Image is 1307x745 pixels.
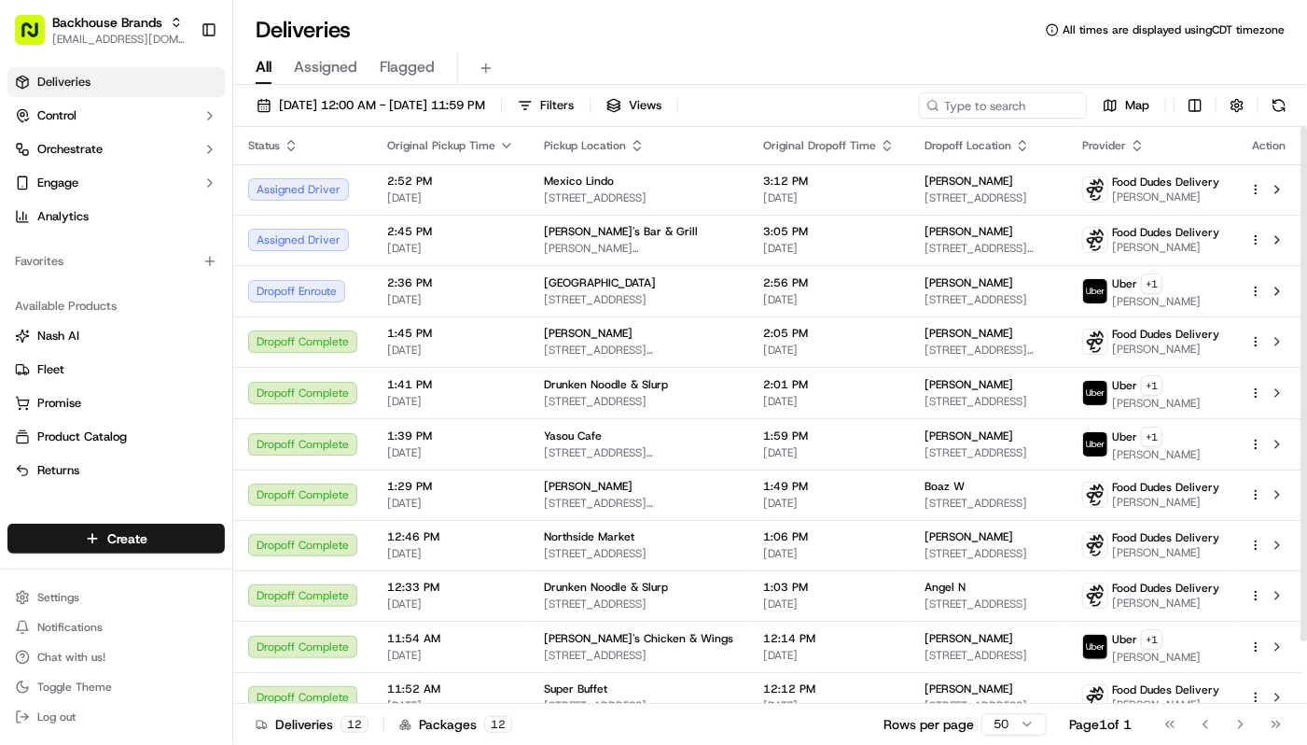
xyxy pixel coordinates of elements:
span: [DATE] [261,290,299,305]
span: API Documentation [176,418,299,437]
button: Filters [509,92,582,119]
span: 3:12 PM [763,174,895,189]
span: [DATE] [763,698,895,713]
span: Log out [37,710,76,724]
span: Nash AI [37,328,79,344]
img: 1736555255976-a54dd68f-1ca7-489b-9aae-adbdc363a1c4 [37,291,52,306]
span: 1:29 PM [387,479,514,494]
button: Chat with us! [7,644,225,670]
span: [STREET_ADDRESS][PERSON_NAME] [925,241,1052,256]
span: [STREET_ADDRESS] [544,190,733,205]
span: Pylon [186,464,226,478]
span: Filters [540,97,574,114]
span: [STREET_ADDRESS][PERSON_NAME] [925,343,1052,358]
button: +1 [1141,629,1162,650]
button: [DATE] 12:00 AM - [DATE] 11:59 PM [248,92,494,119]
p: Rows per page [883,715,974,734]
span: Fleet [37,361,64,378]
span: [PERSON_NAME] [1112,447,1201,462]
span: [PERSON_NAME] [1112,396,1201,411]
span: Northside Market [544,529,634,544]
img: food_dudes.png [1083,330,1107,354]
span: Pickup Location [544,138,626,153]
span: Uber [1112,378,1137,393]
span: [DATE] [763,597,895,611]
span: Assigned [294,56,357,78]
span: Food Dudes Delivery [1112,225,1219,240]
span: • [202,341,209,356]
span: Original Dropoff Time [763,138,876,153]
div: Favorites [7,246,225,276]
span: [PERSON_NAME] [1112,495,1219,510]
a: Nash AI [15,328,217,344]
span: [PERSON_NAME] [1112,697,1219,712]
a: 📗Knowledge Base [11,411,150,444]
div: Deliveries [256,715,368,734]
span: Flagged [380,56,435,78]
span: [DATE] [387,241,514,256]
span: 12:46 PM [387,529,514,544]
div: Packages [399,715,512,734]
img: Wisdom Oko [19,323,49,359]
span: Deliveries [37,74,90,91]
button: Map [1094,92,1158,119]
span: Drunken Noodle & Slurp [544,580,668,595]
button: Control [7,101,225,131]
button: Start new chat [317,185,340,207]
span: [STREET_ADDRESS][PERSON_NAME] [544,445,733,460]
span: Food Dudes Delivery [1112,327,1219,342]
div: Page 1 of 1 [1069,715,1132,734]
span: Product Catalog [37,429,127,445]
div: Available Products [7,291,225,321]
img: food_dudes.png [1083,177,1107,202]
span: [STREET_ADDRESS] [925,648,1052,663]
span: 2:05 PM [763,326,895,341]
span: Boaz W [925,479,965,494]
span: Uber [1112,276,1137,291]
span: 1:45 PM [387,326,514,341]
span: [PERSON_NAME] [544,326,633,341]
span: [DATE] [763,343,895,358]
span: Returns [37,462,79,479]
button: See all [289,240,340,262]
span: [PERSON_NAME] [925,529,1013,544]
span: 11:52 AM [387,682,514,696]
span: Angel N [925,580,966,595]
span: Yasou Cafe [544,429,602,443]
span: 1:06 PM [763,529,895,544]
img: food_dudes.png [1083,583,1107,608]
span: Engage [37,175,78,191]
span: [DATE] [387,648,514,663]
span: [DATE] [763,496,895,511]
span: Dropoff Location [925,138,1011,153]
button: Refresh [1266,92,1292,119]
span: Drunken Noodle & Slurp [544,377,668,392]
button: Returns [7,456,225,485]
span: [DATE] [763,190,895,205]
span: Uber [1112,632,1137,647]
div: 12 [341,716,368,733]
a: Returns [15,462,217,479]
span: 2:52 PM [387,174,514,189]
span: [DATE] [387,343,514,358]
span: [STREET_ADDRESS] [544,648,733,663]
button: +1 [1141,427,1162,447]
span: Food Dudes Delivery [1112,530,1219,545]
span: [STREET_ADDRESS] [925,698,1052,713]
span: Food Dudes Delivery [1112,682,1219,697]
span: Map [1125,97,1149,114]
span: Notifications [37,620,103,635]
span: [STREET_ADDRESS] [925,445,1052,460]
img: food_dudes.png [1083,228,1107,252]
button: Backhouse Brands [52,13,162,32]
span: • [251,290,257,305]
span: [PERSON_NAME] [925,429,1013,443]
span: [STREET_ADDRESS] [925,190,1052,205]
span: [PERSON_NAME] [1112,190,1219,204]
span: [STREET_ADDRESS][PERSON_NAME] [544,343,733,358]
span: 1:03 PM [763,580,895,595]
span: [EMAIL_ADDRESS][DOMAIN_NAME] [52,32,186,47]
span: [PERSON_NAME] [1112,294,1201,309]
span: Uber [1112,429,1137,444]
img: food_dudes.png [1083,483,1107,507]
